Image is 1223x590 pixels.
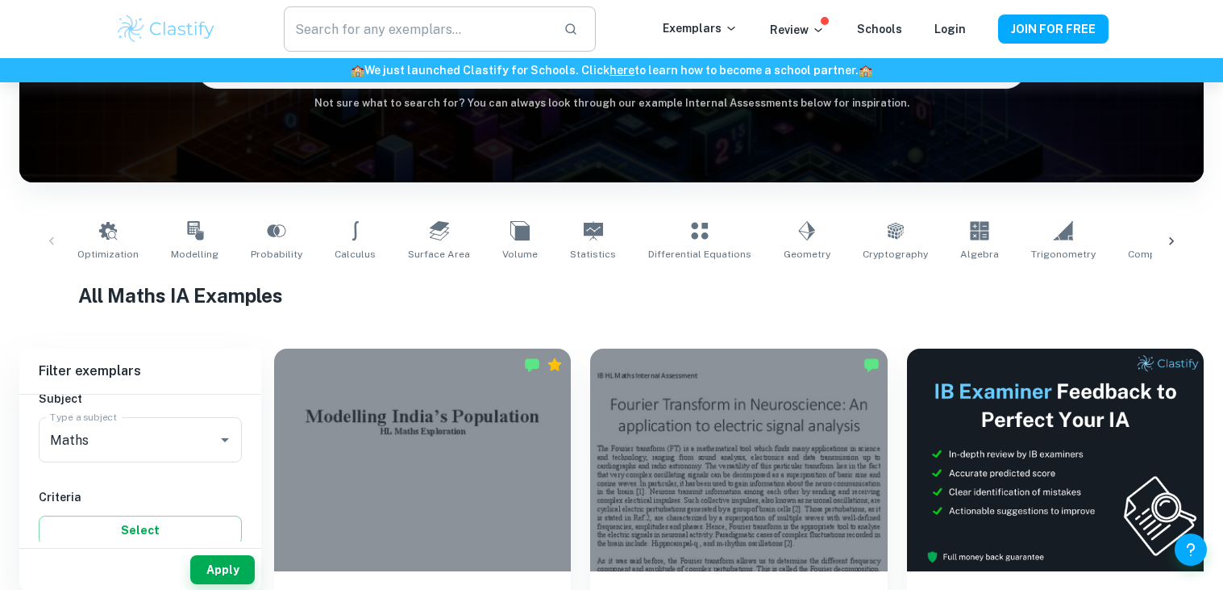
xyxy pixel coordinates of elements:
[1031,247,1096,262] span: Trigonometry
[408,247,470,262] span: Surface Area
[39,516,242,545] button: Select
[39,488,242,506] h6: Criteria
[351,64,364,77] span: 🏫
[1128,247,1217,262] span: Complex Numbers
[19,95,1204,111] h6: Not sure what to search for? You can always look through our example Internal Assessments below f...
[934,23,966,36] a: Login
[502,247,538,262] span: Volume
[284,6,550,52] input: Search for any exemplars...
[50,410,117,424] label: Type a subject
[251,247,302,262] span: Probability
[648,247,751,262] span: Differential Equations
[190,555,255,584] button: Apply
[857,23,902,36] a: Schools
[335,247,376,262] span: Calculus
[77,247,139,262] span: Optimization
[524,357,540,373] img: Marked
[998,15,1109,44] button: JOIN FOR FREE
[784,247,830,262] span: Geometry
[960,247,999,262] span: Algebra
[19,349,261,394] h6: Filter exemplars
[39,390,242,408] h6: Subject
[115,13,218,45] img: Clastify logo
[3,61,1220,79] h6: We just launched Clastify for Schools. Click to learn how to become a school partner.
[859,64,872,77] span: 🏫
[863,357,880,373] img: Marked
[171,247,218,262] span: Modelling
[78,281,1144,310] h1: All Maths IA Examples
[663,19,738,37] p: Exemplars
[609,64,634,77] a: here
[214,429,236,451] button: Open
[547,357,563,373] div: Premium
[770,21,825,39] p: Review
[570,247,616,262] span: Statistics
[863,247,928,262] span: Cryptography
[907,349,1204,571] img: Thumbnail
[1175,534,1207,566] button: Help and Feedback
